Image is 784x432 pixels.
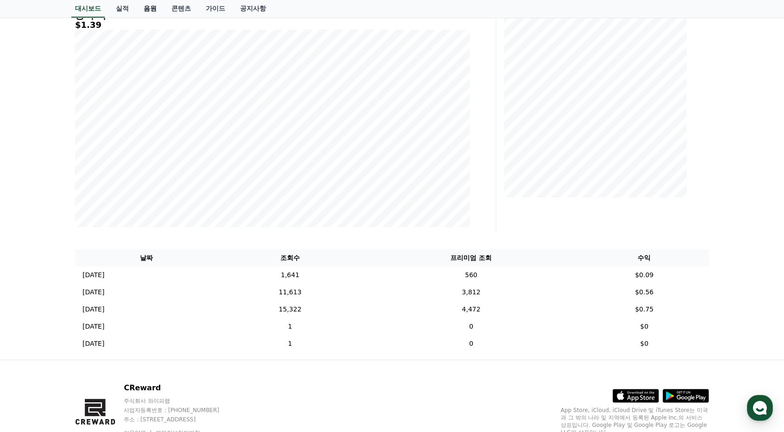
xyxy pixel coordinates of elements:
[124,416,237,423] p: 주소 : [STREET_ADDRESS]
[217,267,363,284] td: 1,641
[580,301,709,318] td: $0.75
[85,308,96,316] span: 대화
[217,249,363,267] th: 조회수
[75,20,470,30] h5: $1.39
[363,335,580,352] td: 0
[363,284,580,301] td: 3,812
[82,339,104,349] p: [DATE]
[3,294,61,317] a: 홈
[82,287,104,297] p: [DATE]
[580,249,709,267] th: 수익
[82,322,104,331] p: [DATE]
[363,267,580,284] td: 560
[580,335,709,352] td: $0
[82,305,104,314] p: [DATE]
[217,335,363,352] td: 1
[75,249,217,267] th: 날짜
[120,294,178,317] a: 설정
[363,249,580,267] th: 프리미엄 조회
[143,308,154,315] span: 설정
[217,318,363,335] td: 1
[61,294,120,317] a: 대화
[363,301,580,318] td: 4,472
[580,318,709,335] td: $0
[124,382,237,394] p: CReward
[217,301,363,318] td: 15,322
[580,284,709,301] td: $0.56
[580,267,709,284] td: $0.09
[363,318,580,335] td: 0
[217,284,363,301] td: 11,613
[124,397,237,405] p: 주식회사 와이피랩
[82,270,104,280] p: [DATE]
[124,407,237,414] p: 사업자등록번호 : [PHONE_NUMBER]
[29,308,35,315] span: 홈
